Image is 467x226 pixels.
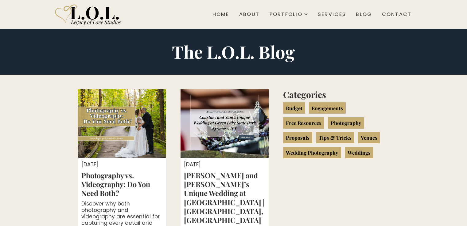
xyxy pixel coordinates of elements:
a: Weddings [345,147,373,158]
a: Photography vs. Videography: Do You Need Both? [81,171,162,198]
div: Home [212,11,229,18]
a: Free Resources [283,117,324,129]
a: Photography [328,117,364,129]
a: Venues [358,132,380,143]
a: [PERSON_NAME] and [PERSON_NAME]’s Unique Wedding at [GEOGRAPHIC_DATA] | [GEOGRAPHIC_DATA], [GEOGR... [184,171,265,225]
div: Contact [382,11,412,18]
h1: Categories [283,89,389,100]
div: Services [318,11,346,18]
img: Blog banner with the title 'Courtney and Sam’s Unique Wedding at Green Lake State Park' over a cl... [181,89,269,158]
div: [DATE] [81,161,98,168]
a: Tips & Tricks [316,132,354,143]
a: Proposals [283,132,312,143]
div: Portfolio [270,12,303,17]
img: Legacy of Love Studios logo. [52,2,126,27]
h1: The L.O.L. Blog [78,43,389,60]
a: Wedding Photography [283,147,341,158]
div: Blog [356,11,372,18]
a: Engagements [309,102,346,114]
div: [DATE] [184,161,201,168]
a: Budget [283,102,305,114]
div: About [239,11,259,18]
img: Blog Banner Wedding Photography vs. Videography [78,89,166,158]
